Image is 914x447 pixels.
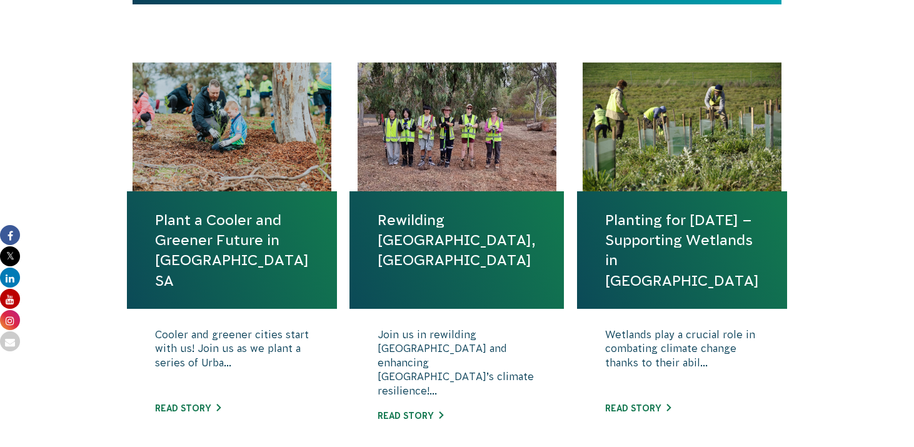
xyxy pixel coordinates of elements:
p: Wetlands play a crucial role in combating climate change thanks to their abil... [605,328,759,390]
a: Planting for [DATE] – Supporting Wetlands in [GEOGRAPHIC_DATA] [605,210,759,291]
a: Read story [605,403,671,413]
a: Read story [155,403,221,413]
a: Read story [378,411,443,421]
a: Rewilding [GEOGRAPHIC_DATA], [GEOGRAPHIC_DATA] [378,210,536,271]
p: Cooler and greener cities start with us! Join us as we plant a series of Urba... [155,328,309,390]
a: Plant a Cooler and Greener Future in [GEOGRAPHIC_DATA] SA [155,210,309,291]
p: Join us in rewilding [GEOGRAPHIC_DATA] and enhancing [GEOGRAPHIC_DATA]’s climate resilience!... [378,328,536,398]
